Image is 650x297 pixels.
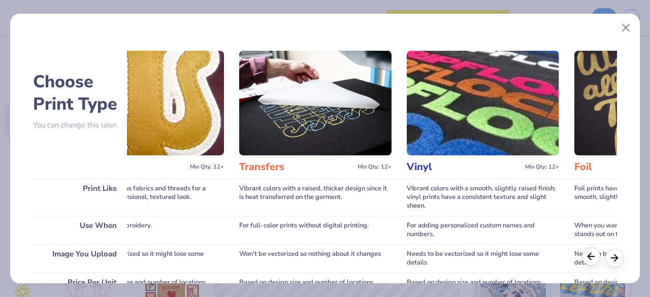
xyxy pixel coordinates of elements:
[33,71,127,115] h2: Choose Print Type
[72,244,224,273] div: Needs to be vectorized so it might lose some details
[407,160,521,174] h3: Vinyl
[616,18,636,38] button: Close
[72,179,224,216] div: Incorporates various fabrics and threads for a raised, multi-dimensional, textured look.
[33,179,127,216] div: Print Like
[239,51,392,155] img: Transfers
[239,216,392,244] div: For full-color prints without digital printing.
[407,51,559,155] img: Vinyl
[525,163,559,171] span: Min Qty: 12+
[190,163,224,171] span: Min Qty: 12+
[33,244,127,273] div: Image You Upload
[407,244,559,273] div: Needs to be vectorized so it might lose some details
[239,244,392,273] div: Won't be vectorized so nothing about it changes
[72,216,224,244] div: For large-area embroidery.
[72,160,186,174] h3: Applique
[407,216,559,244] div: For adding personalized custom names and numbers.
[33,121,127,129] p: You can change this later.
[33,216,127,244] div: Use When
[239,179,392,216] div: Vibrant colors with a raised, thicker design since it is heat transferred on the garment.
[72,51,224,155] img: Applique
[239,160,353,174] h3: Transfers
[357,163,392,171] span: Min Qty: 12+
[407,179,559,216] div: Vibrant colors with a smooth, slightly raised finish; vinyl prints have a consistent texture and ...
